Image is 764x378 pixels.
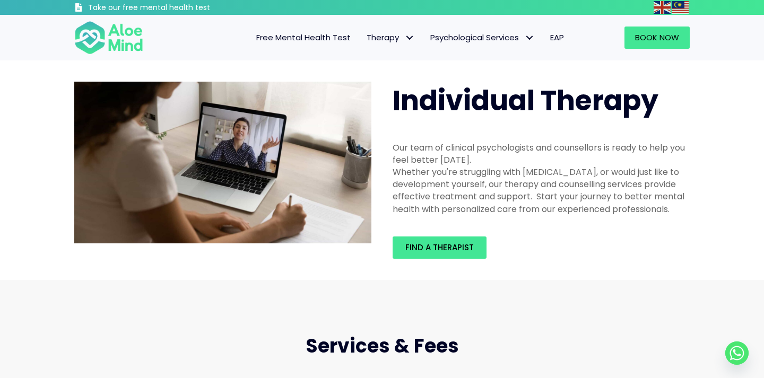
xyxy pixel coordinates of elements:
a: Whatsapp [725,341,749,365]
a: Find a therapist [393,236,487,259]
span: Services & Fees [306,332,459,359]
span: Book Now [635,32,679,43]
a: Malay [672,1,690,13]
div: Whether you're struggling with [MEDICAL_DATA], or would just like to development yourself, our th... [393,166,690,215]
a: Take our free mental health test [74,3,267,15]
span: Therapy: submenu [402,30,417,46]
div: Our team of clinical psychologists and counsellors is ready to help you feel better [DATE]. [393,142,690,166]
a: Book Now [624,27,690,49]
img: Aloe mind Logo [74,20,143,55]
span: Psychological Services [430,32,534,43]
nav: Menu [157,27,572,49]
a: Psychological ServicesPsychological Services: submenu [422,27,542,49]
a: English [654,1,672,13]
span: Therapy [367,32,414,43]
span: Individual Therapy [393,81,658,120]
span: Free Mental Health Test [256,32,351,43]
img: en [654,1,671,14]
h3: Take our free mental health test [88,3,267,13]
img: ms [672,1,689,14]
a: Free Mental Health Test [248,27,359,49]
span: EAP [550,32,564,43]
a: EAP [542,27,572,49]
a: TherapyTherapy: submenu [359,27,422,49]
img: Therapy online individual [74,82,371,244]
span: Psychological Services: submenu [522,30,537,46]
span: Find a therapist [405,242,474,253]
